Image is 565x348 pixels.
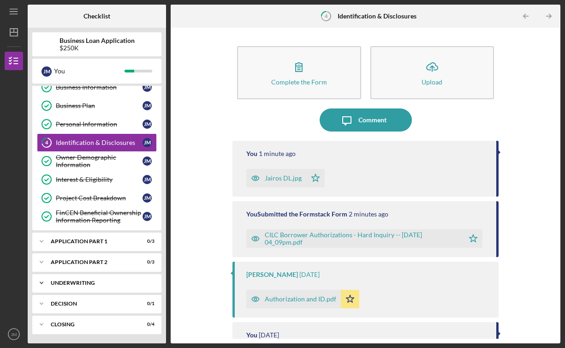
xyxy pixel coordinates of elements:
[56,154,143,168] div: Owner Demographic Information
[143,175,152,184] div: J M
[37,96,157,115] a: Business PlanJM
[143,212,152,221] div: J M
[246,229,483,248] button: CILC Borrower Authorizations - Hard Inquiry -- [DATE] 04_09pm.pdf
[138,239,155,244] div: 0 / 3
[143,193,152,203] div: J M
[143,120,152,129] div: J M
[358,108,387,132] div: Comment
[143,101,152,110] div: J M
[370,46,494,99] button: Upload
[246,150,257,157] div: You
[11,332,17,337] text: JM
[37,152,157,170] a: Owner Demographic InformationJM
[271,78,327,85] div: Complete the Form
[143,156,152,166] div: J M
[56,120,143,128] div: Personal Information
[56,102,143,109] div: Business Plan
[51,322,131,327] div: Closing
[59,37,135,44] b: Business Loan Application
[51,259,131,265] div: Application Part 2
[320,108,412,132] button: Comment
[246,169,325,187] button: Jairos DL.jpg
[56,139,143,146] div: Identification & Disclosures
[83,12,110,20] b: Checklist
[299,271,320,278] time: 2025-08-14 21:48
[37,115,157,133] a: Personal InformationJM
[143,83,152,92] div: J M
[56,194,143,202] div: Project Cost Breakdown
[325,13,328,19] tspan: 4
[56,84,143,91] div: Business Information
[246,290,359,308] button: Authorization and ID.pdf
[37,170,157,189] a: Interest & EligibilityJM
[37,189,157,207] a: Project Cost BreakdownJM
[37,78,157,96] a: Business InformationJM
[138,259,155,265] div: 0 / 3
[56,176,143,183] div: Interest & Eligibility
[138,301,155,306] div: 0 / 1
[45,140,48,146] tspan: 4
[265,231,460,246] div: CILC Borrower Authorizations - Hard Inquiry -- [DATE] 04_09pm.pdf
[56,209,143,224] div: FinCEN Beneficial Ownership Information Reporting
[42,66,52,77] div: J M
[265,174,302,182] div: Jairos DL.jpg
[259,150,296,157] time: 2025-09-15 20:10
[5,325,23,343] button: JM
[246,271,298,278] div: [PERSON_NAME]
[237,46,361,99] button: Complete the Form
[37,133,157,152] a: 4Identification & DisclosuresJM
[422,78,442,85] div: Upload
[265,295,336,303] div: Authorization and ID.pdf
[246,331,257,339] div: You
[143,138,152,147] div: J M
[51,280,150,286] div: Underwriting
[54,63,125,79] div: You
[246,210,347,218] div: You Submitted the Formstack Form
[51,301,131,306] div: Decision
[37,207,157,226] a: FinCEN Beneficial Ownership Information ReportingJM
[138,322,155,327] div: 0 / 4
[338,12,416,20] b: Identification & Disclosures
[59,44,135,52] div: $250K
[51,239,131,244] div: Application Part 1
[349,210,388,218] time: 2025-09-15 20:09
[259,331,279,339] time: 2025-08-14 21:38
